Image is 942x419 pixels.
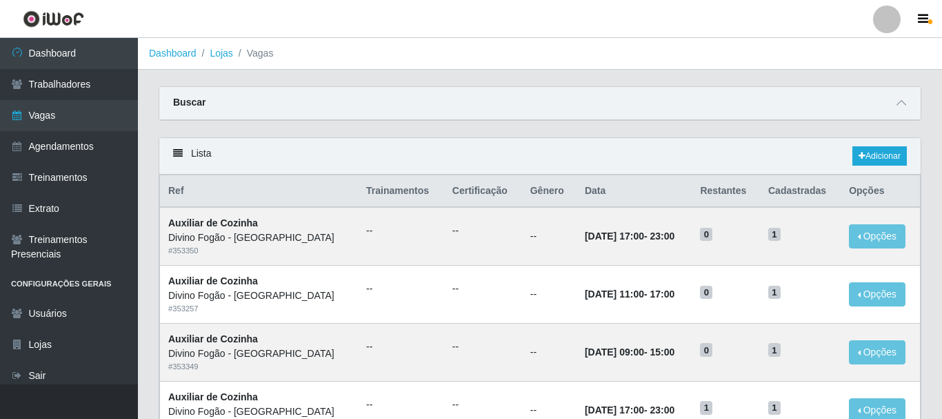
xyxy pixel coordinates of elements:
th: Trainamentos [358,175,444,208]
div: Lista [159,138,921,175]
strong: Auxiliar de Cozinha [168,391,258,402]
th: Gênero [522,175,577,208]
div: Divino Fogão - [GEOGRAPHIC_DATA] [168,405,350,419]
ul: -- [366,340,436,354]
time: 17:00 [650,289,675,300]
strong: - [585,405,674,416]
strong: - [585,289,674,300]
time: 23:00 [650,231,675,242]
time: 15:00 [650,347,675,358]
span: 0 [700,286,712,300]
th: Data [577,175,692,208]
ul: -- [452,398,514,412]
ul: -- [366,224,436,238]
strong: Buscar [173,97,206,108]
time: 23:00 [650,405,675,416]
span: 1 [700,401,712,415]
a: Lojas [210,48,232,59]
button: Opções [849,282,905,306]
img: CoreUI Logo [23,10,84,28]
button: Opções [849,224,905,249]
div: # 353257 [168,303,350,315]
th: Certificação [444,175,522,208]
time: [DATE] 17:00 [585,405,644,416]
strong: - [585,231,674,242]
td: -- [522,207,577,265]
strong: - [585,347,674,358]
span: 1 [768,228,781,242]
a: Adicionar [852,146,907,166]
strong: Auxiliar de Cozinha [168,275,258,286]
strong: Auxiliar de Cozinha [168,333,258,344]
time: [DATE] 11:00 [585,289,644,300]
th: Cadastradas [760,175,841,208]
div: Divino Fogão - [GEOGRAPHIC_DATA] [168,347,350,361]
span: 0 [700,228,712,242]
ul: -- [366,398,436,412]
span: 0 [700,343,712,357]
div: Divino Fogão - [GEOGRAPHIC_DATA] [168,231,350,245]
time: [DATE] 17:00 [585,231,644,242]
span: 1 [768,286,781,300]
th: Ref [160,175,359,208]
time: [DATE] 09:00 [585,347,644,358]
span: 1 [768,343,781,357]
button: Opções [849,340,905,364]
span: 1 [768,401,781,415]
nav: breadcrumb [138,38,942,70]
div: # 353349 [168,361,350,373]
td: -- [522,323,577,381]
th: Restantes [692,175,760,208]
div: # 353350 [168,245,350,257]
a: Dashboard [149,48,197,59]
li: Vagas [233,46,274,61]
ul: -- [452,224,514,238]
strong: Auxiliar de Cozinha [168,217,258,228]
td: -- [522,266,577,324]
ul: -- [452,340,514,354]
ul: -- [366,282,436,296]
th: Opções [841,175,920,208]
div: Divino Fogão - [GEOGRAPHIC_DATA] [168,289,350,303]
ul: -- [452,282,514,296]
